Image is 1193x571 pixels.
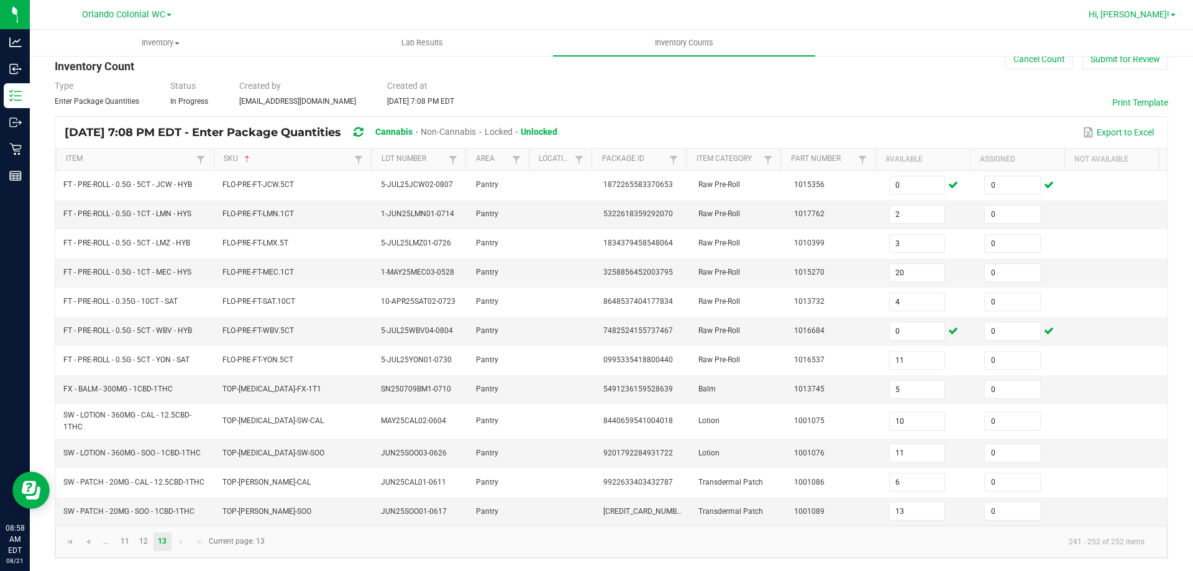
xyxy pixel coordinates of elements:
span: SW - PATCH - 20MG - CAL - 12.5CBD-1THC [63,478,204,486]
span: 1-JUN25LMN01-0714 [381,209,454,218]
span: Pantry [476,478,498,486]
a: Package IdSortable [602,154,667,164]
span: SN250709BM1-0710 [381,385,451,393]
span: JUN25SOO01-0617 [381,507,447,516]
span: Pantry [476,180,498,189]
span: 9201792284931722 [603,449,673,457]
span: FT - PRE-ROLL - 0.5G - 5CT - YON - SAT [63,355,190,364]
a: Filter [572,152,587,167]
button: Export to Excel [1080,122,1157,143]
span: 1834379458548064 [603,239,673,247]
span: [CREDIT_CARD_NUMBER] [603,507,687,516]
span: Inventory Count [55,60,134,73]
span: Created at [387,81,427,91]
iframe: Resource center [12,472,50,509]
span: 7482524155737467 [603,326,673,335]
span: FX - BALM - 300MG - 1CBD-1THC [63,385,173,393]
a: Page 13 [153,532,171,551]
inline-svg: Retail [9,143,22,155]
span: Type [55,81,73,91]
span: Status [170,81,196,91]
span: Pantry [476,239,498,247]
a: Go to the previous page [79,532,97,551]
span: Pantry [476,297,498,306]
span: 1001075 [794,416,825,425]
inline-svg: Inbound [9,63,22,75]
span: 1-MAY25MEC03-0528 [381,268,454,276]
span: 8440659541004018 [603,416,673,425]
span: 3258856452003795 [603,268,673,276]
span: FT - PRE-ROLL - 0.5G - 5CT - JCW - HYB [63,180,192,189]
a: Filter [855,152,870,167]
span: Enter Package Quantities [55,97,139,106]
span: [EMAIL_ADDRESS][DOMAIN_NAME] [239,97,356,106]
span: Sortable [242,154,252,164]
span: 0995335418800440 [603,355,673,364]
span: FLO-PRE-FT-JCW.5CT [222,180,294,189]
span: 9922633403432787 [603,478,673,486]
span: 1010399 [794,239,825,247]
span: MAY25CAL02-0604 [381,416,446,425]
span: FLO-PRE-FT-LMX.5T [222,239,288,247]
a: Filter [446,152,460,167]
span: TOP-[MEDICAL_DATA]-SW-SOO [222,449,324,457]
a: Lot NumberSortable [382,154,446,164]
span: Raw Pre-Roll [698,239,740,247]
span: Raw Pre-Roll [698,297,740,306]
span: Go to the previous page [83,537,93,547]
span: FT - PRE-ROLL - 0.5G - 1CT - MEC - HYS [63,268,191,276]
span: 1016537 [794,355,825,364]
p: 08/21 [6,556,24,565]
span: SW - LOTION - 360MG - SOO - 1CBD-1THC [63,449,201,457]
span: [DATE] 7:08 PM EDT [387,97,454,106]
span: Transdermal Patch [698,478,763,486]
a: Item CategorySortable [697,154,761,164]
p: 08:58 AM EDT [6,523,24,556]
span: FLO-PRE-FT-SAT.10CT [222,297,295,306]
button: Print Template [1112,96,1168,109]
a: LocationSortable [539,154,572,164]
a: Lab Results [291,30,553,56]
span: SW - LOTION - 360MG - CAL - 12.5CBD-1THC [63,411,191,431]
span: FT - PRE-ROLL - 0.5G - 5CT - LMZ - HYB [63,239,190,247]
span: Lab Results [385,37,460,48]
span: Raw Pre-Roll [698,355,740,364]
a: Filter [761,152,775,167]
span: TOP-[MEDICAL_DATA]-SW-CAL [222,416,324,425]
span: Non-Cannabis [421,127,476,137]
span: Pantry [476,449,498,457]
span: FT - PRE-ROLL - 0.5G - 5CT - WBV - HYB [63,326,192,335]
a: Filter [509,152,524,167]
span: FLO-PRE-FT-WBV.5CT [222,326,294,335]
th: Assigned [970,148,1064,171]
a: ItemSortable [66,154,193,164]
span: Pantry [476,268,498,276]
span: 1001089 [794,507,825,516]
span: Pantry [476,355,498,364]
inline-svg: Inventory [9,89,22,102]
span: Raw Pre-Roll [698,268,740,276]
span: FT - PRE-ROLL - 0.5G - 1CT - LMN - HYS [63,209,191,218]
span: Locked [485,127,513,137]
span: 1872265583370653 [603,180,673,189]
a: Page 12 [135,532,153,551]
span: FLO-PRE-FT-YON.5CT [222,355,293,364]
span: 5-JUL25WBV04-0804 [381,326,453,335]
a: Filter [351,152,366,167]
inline-svg: Analytics [9,36,22,48]
span: 1015270 [794,268,825,276]
span: Unlocked [521,127,557,137]
span: 5491236159528639 [603,385,673,393]
a: Filter [666,152,681,167]
a: Page 11 [116,532,134,551]
span: Balm [698,385,716,393]
span: Raw Pre-Roll [698,209,740,218]
span: In Progress [170,97,208,106]
span: 10-APR25SAT02-0723 [381,297,455,306]
a: Page 10 [97,532,115,551]
button: Cancel Count [1005,48,1073,70]
span: 5-JUL25LMZ01-0726 [381,239,451,247]
span: Transdermal Patch [698,507,763,516]
span: Cannabis [375,127,413,137]
span: TOP-[PERSON_NAME]-CAL [222,478,311,486]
